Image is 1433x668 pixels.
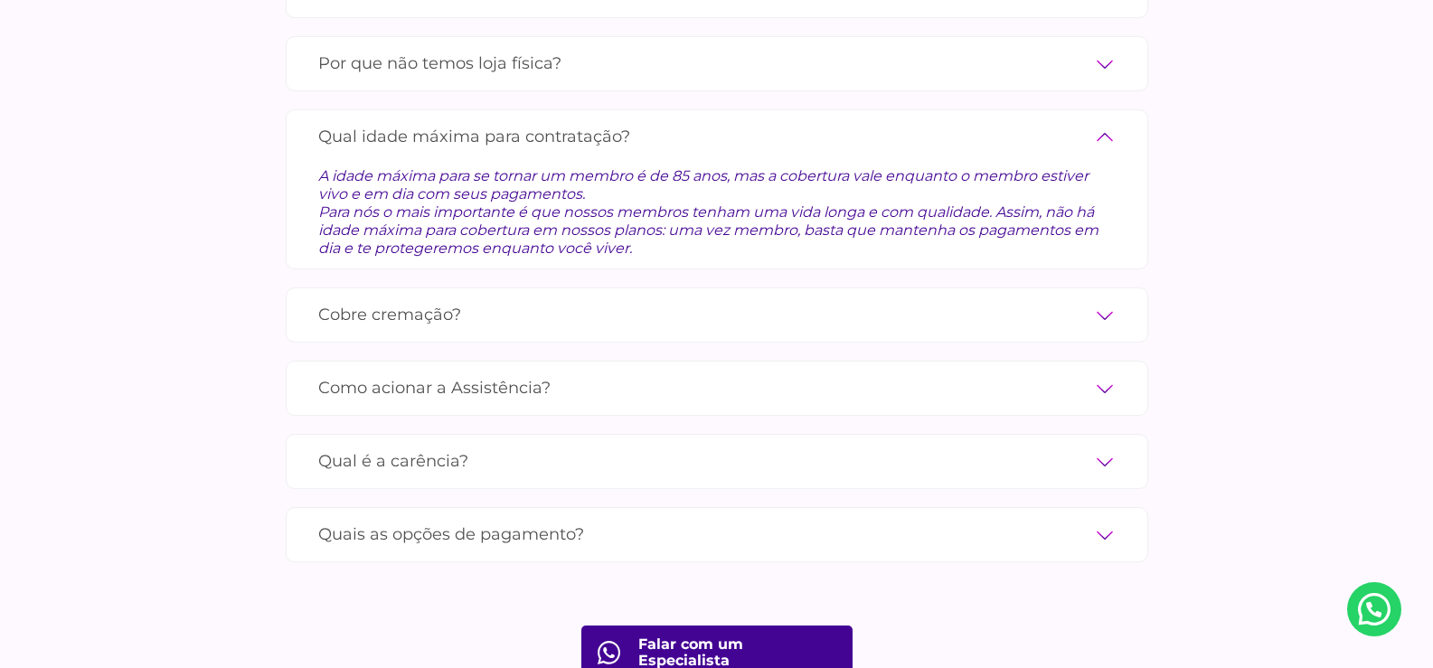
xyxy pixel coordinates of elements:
label: Qual idade máxima para contratação? [318,121,1116,153]
label: Quais as opções de pagamento? [318,519,1116,550]
label: Por que não temos loja física? [318,48,1116,80]
img: fale com consultor [598,641,620,664]
a: Nosso Whatsapp [1347,582,1401,636]
label: Como acionar a Assistência? [318,372,1116,404]
label: Qual é a carência? [318,446,1116,477]
div: A idade máxima para se tornar um membro é de 85 anos, mas a cobertura vale enquanto o membro esti... [318,153,1116,258]
label: Cobre cremação? [318,299,1116,331]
